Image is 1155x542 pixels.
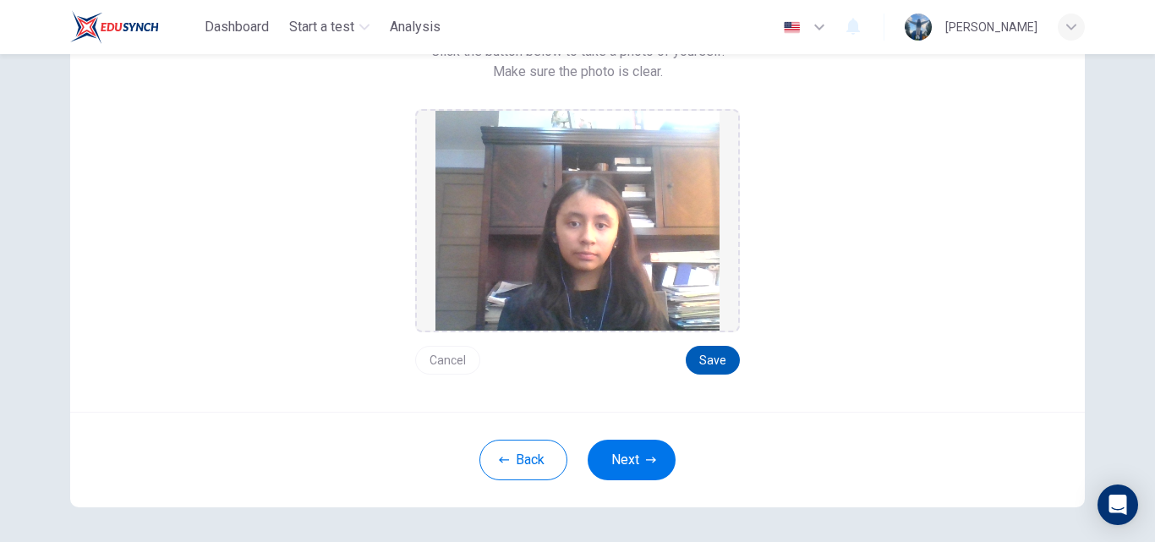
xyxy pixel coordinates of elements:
[686,346,740,375] button: Save
[198,12,276,42] button: Dashboard
[479,440,567,480] button: Back
[70,10,159,44] img: EduSynch logo
[289,17,354,37] span: Start a test
[905,14,932,41] img: Profile picture
[70,10,198,44] a: EduSynch logo
[435,111,720,331] img: preview screemshot
[205,17,269,37] span: Dashboard
[493,62,663,82] span: Make sure the photo is clear.
[588,440,676,480] button: Next
[945,17,1037,37] div: [PERSON_NAME]
[415,346,480,375] button: Cancel
[1098,485,1138,525] div: Open Intercom Messenger
[282,12,376,42] button: Start a test
[781,21,802,34] img: en
[390,17,441,37] span: Analysis
[383,12,447,42] button: Analysis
